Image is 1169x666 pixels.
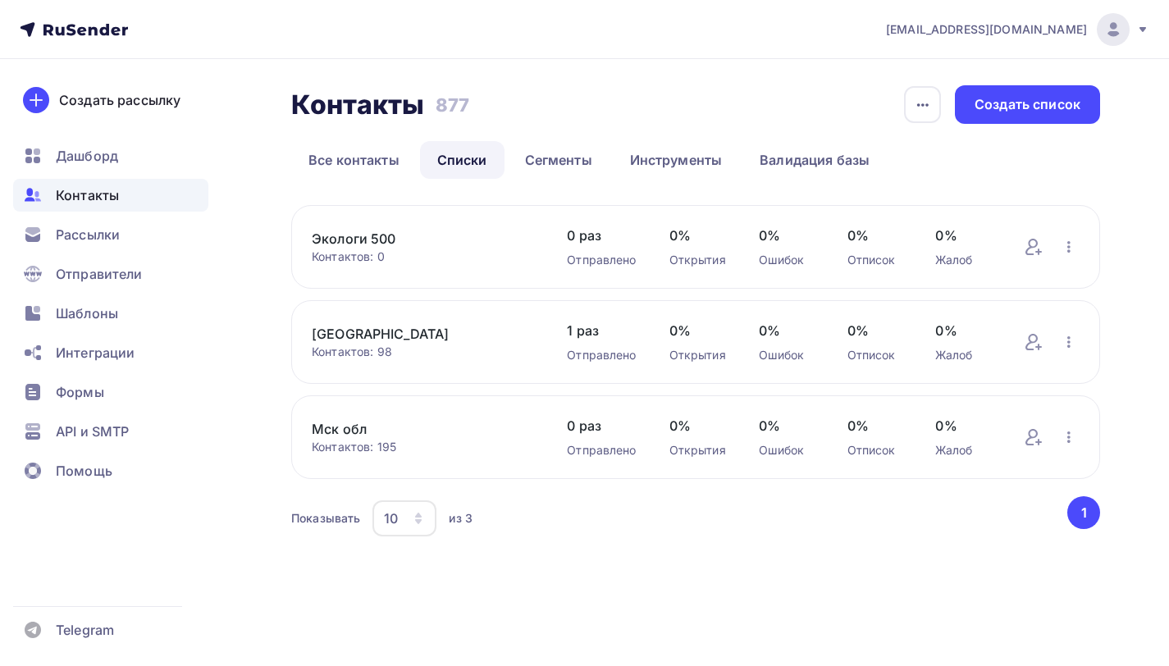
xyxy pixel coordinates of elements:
span: 0 раз [567,226,636,245]
div: 10 [384,509,398,528]
a: Экологи 500 [312,229,534,249]
ul: Pagination [1065,496,1101,529]
span: Интеграции [56,343,135,363]
div: Ошибок [759,442,815,458]
span: Шаблоны [56,303,118,323]
div: Контактов: 0 [312,249,534,265]
div: Жалоб [935,252,991,268]
span: 1 раз [567,321,636,340]
div: Открытия [669,252,726,268]
a: Формы [13,376,208,408]
a: Рассылки [13,218,208,251]
a: Сегменты [508,141,610,179]
div: Отправлено [567,252,636,268]
div: Ошибок [759,347,815,363]
div: Контактов: 98 [312,344,534,360]
span: 0% [669,226,726,245]
a: Инструменты [613,141,740,179]
a: Шаблоны [13,297,208,330]
a: [GEOGRAPHIC_DATA] [312,324,534,344]
span: [EMAIL_ADDRESS][DOMAIN_NAME] [886,21,1087,38]
div: Отправлено [567,347,636,363]
span: 0% [847,321,903,340]
a: Мск обл [312,419,534,439]
h3: 877 [436,94,469,116]
div: Ошибок [759,252,815,268]
div: Отправлено [567,442,636,458]
div: Отписок [847,252,903,268]
button: 10 [372,500,437,537]
span: Рассылки [56,225,120,244]
a: [EMAIL_ADDRESS][DOMAIN_NAME] [886,13,1149,46]
span: Дашборд [56,146,118,166]
div: Жалоб [935,347,991,363]
div: Создать список [975,95,1080,114]
span: 0 раз [567,416,636,436]
span: Формы [56,382,104,402]
span: 0% [669,321,726,340]
span: Контакты [56,185,119,205]
div: Открытия [669,442,726,458]
span: 0% [759,226,815,245]
div: из 3 [449,510,473,527]
div: Жалоб [935,442,991,458]
span: Отправители [56,264,143,284]
span: 0% [669,416,726,436]
div: Открытия [669,347,726,363]
a: Валидация базы [742,141,887,179]
a: Контакты [13,179,208,212]
h2: Контакты [291,89,424,121]
span: 0% [759,321,815,340]
div: Отписок [847,347,903,363]
div: Контактов: 195 [312,439,534,455]
span: 0% [847,416,903,436]
div: Создать рассылку [59,90,180,110]
div: Отписок [847,442,903,458]
button: Go to page 1 [1067,496,1100,529]
a: Списки [420,141,505,179]
span: Помощь [56,461,112,481]
span: Telegram [56,620,114,640]
span: 0% [935,416,991,436]
span: 0% [847,226,903,245]
span: 0% [759,416,815,436]
span: 0% [935,226,991,245]
a: Все контакты [291,141,417,179]
a: Отправители [13,258,208,290]
span: 0% [935,321,991,340]
span: API и SMTP [56,422,129,441]
div: Показывать [291,510,360,527]
a: Дашборд [13,139,208,172]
